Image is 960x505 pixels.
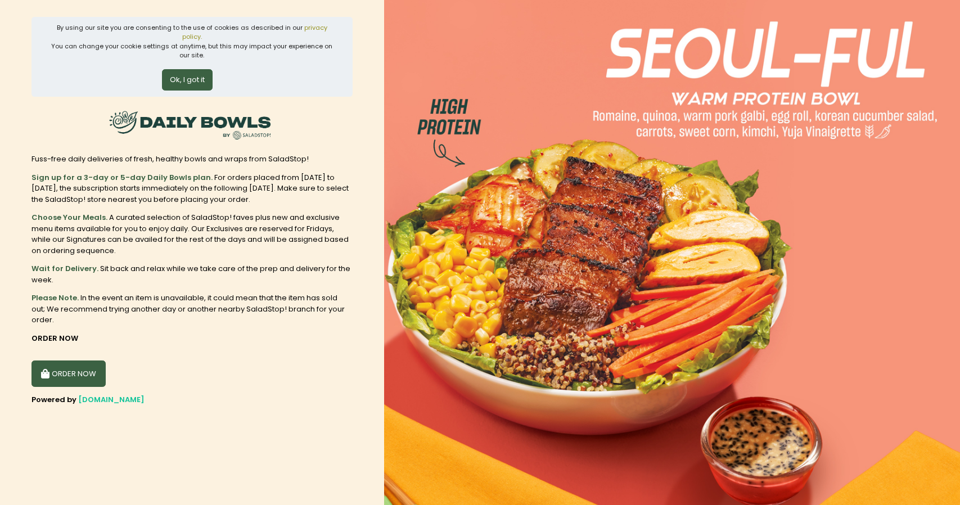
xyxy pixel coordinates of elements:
[31,212,353,256] div: A curated selection of SaladStop! faves plus new and exclusive menu items available for you to en...
[31,360,106,387] button: ORDER NOW
[162,69,213,91] button: Ok, I got it
[106,104,274,146] img: SaladStop!
[31,263,353,285] div: Sit back and relax while we take care of the prep and delivery for the week.
[31,172,353,205] div: For orders placed from [DATE] to [DATE], the subscription starts immediately on the following [DA...
[31,263,98,274] b: Wait for Delivery.
[31,154,353,165] div: Fuss-free daily deliveries of fresh, healthy bowls and wraps from SaladStop!
[31,212,107,223] b: Choose Your Meals.
[31,333,353,344] div: ORDER NOW
[31,172,213,183] b: Sign up for a 3-day or 5-day Daily Bowls plan.
[31,292,353,326] div: In the event an item is unavailable, it could mean that the item has sold out; We recommend tryin...
[51,23,334,60] div: By using our site you are consenting to the use of cookies as described in our You can change you...
[31,292,79,303] b: Please Note.
[31,394,353,405] div: Powered by
[182,23,327,42] a: privacy policy.
[78,394,145,405] a: [DOMAIN_NAME]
